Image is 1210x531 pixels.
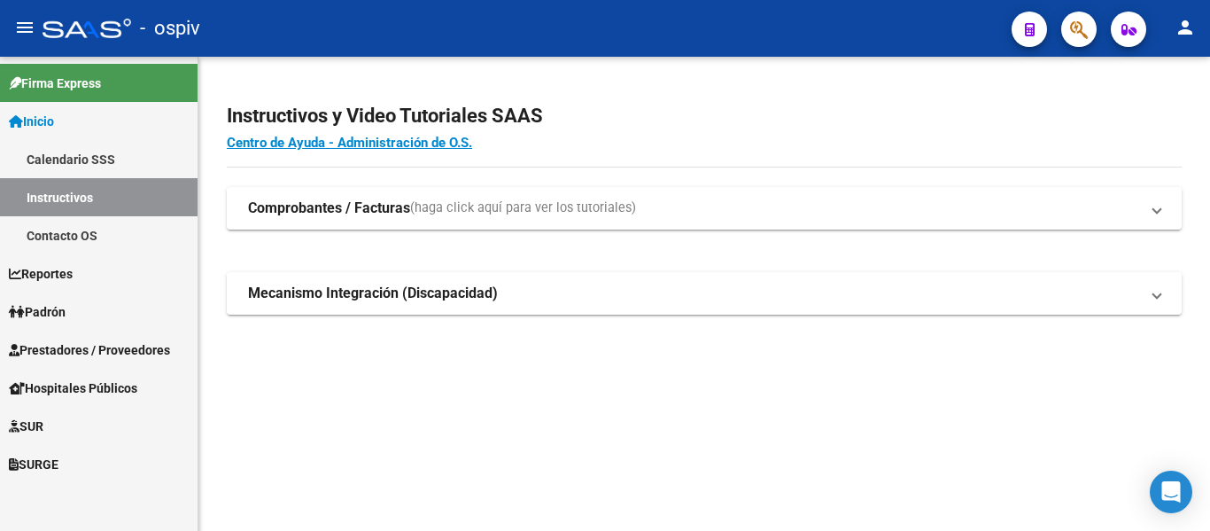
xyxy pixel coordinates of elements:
span: Prestadores / Proveedores [9,340,170,360]
span: SURGE [9,455,58,474]
h2: Instructivos y Video Tutoriales SAAS [227,99,1182,133]
span: Reportes [9,264,73,284]
mat-icon: menu [14,17,35,38]
strong: Comprobantes / Facturas [248,199,410,218]
div: Open Intercom Messenger [1150,471,1192,513]
span: Inicio [9,112,54,131]
mat-icon: person [1175,17,1196,38]
strong: Mecanismo Integración (Discapacidad) [248,284,498,303]
mat-expansion-panel-header: Comprobantes / Facturas(haga click aquí para ver los tutoriales) [227,187,1182,230]
span: - ospiv [140,9,200,48]
mat-expansion-panel-header: Mecanismo Integración (Discapacidad) [227,272,1182,315]
span: Firma Express [9,74,101,93]
a: Centro de Ayuda - Administración de O.S. [227,135,472,151]
span: Hospitales Públicos [9,379,137,398]
span: (haga click aquí para ver los tutoriales) [410,199,636,218]
span: SUR [9,417,43,436]
span: Padrón [9,302,66,322]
